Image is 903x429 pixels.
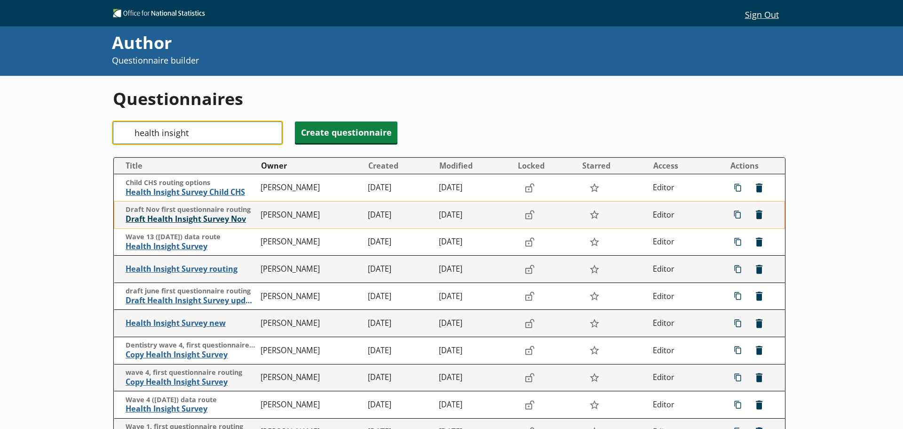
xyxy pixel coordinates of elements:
[584,260,604,278] button: Star
[364,256,435,283] td: [DATE]
[126,264,256,274] span: Health Insight Survey routing
[126,233,256,242] span: Wave 13 ([DATE]) data route
[364,283,435,310] td: [DATE]
[520,288,539,304] button: Lock
[520,397,539,413] button: Lock
[257,202,364,229] td: [PERSON_NAME]
[126,214,256,224] span: Draft Health Insight Survey Nov
[126,178,256,187] span: Child CHS routing options
[435,228,514,256] td: [DATE]
[649,391,721,419] td: Editor
[257,283,364,310] td: [PERSON_NAME]
[112,55,608,66] p: Questionnaire builder
[118,158,256,173] button: Title
[364,337,435,364] td: [DATE]
[126,396,256,405] span: Wave 4 ([DATE]) data route
[126,350,256,360] span: Copy Health Insight Survey
[295,121,397,143] button: Create questionnaire
[364,158,435,173] button: Created
[364,364,435,391] td: [DATE]
[584,179,604,197] button: Star
[126,296,256,306] span: Draft Health Insight Survey update
[520,234,539,250] button: Lock
[584,206,604,224] button: Star
[584,369,604,387] button: Star
[649,310,721,337] td: Editor
[257,256,364,283] td: [PERSON_NAME]
[257,391,364,419] td: [PERSON_NAME]
[364,391,435,419] td: [DATE]
[584,341,604,359] button: Star
[514,158,578,173] button: Locked
[435,310,514,337] td: [DATE]
[649,228,721,256] td: Editor
[126,187,256,197] span: Health Insight Survey Child CHS
[126,242,256,251] span: Health Insight Survey
[257,158,364,173] button: Owner
[649,174,721,202] td: Editor
[649,364,721,391] td: Editor
[257,228,364,256] td: [PERSON_NAME]
[737,6,786,22] button: Sign Out
[364,310,435,337] td: [DATE]
[126,318,256,328] span: Health Insight Survey new
[257,310,364,337] td: [PERSON_NAME]
[649,337,721,364] td: Editor
[257,337,364,364] td: [PERSON_NAME]
[721,158,785,174] th: Actions
[520,261,539,277] button: Lock
[584,233,604,251] button: Star
[435,364,514,391] td: [DATE]
[649,256,721,283] td: Editor
[364,202,435,229] td: [DATE]
[113,121,282,144] input: Search questionnaire titles
[435,337,514,364] td: [DATE]
[113,87,786,110] h1: Questionnaires
[649,283,721,310] td: Editor
[364,228,435,256] td: [DATE]
[435,256,514,283] td: [DATE]
[584,315,604,332] button: Star
[126,377,256,387] span: Copy Health Insight Survey
[435,283,514,310] td: [DATE]
[126,368,256,377] span: wave 4, first questionnaire routing
[520,370,539,386] button: Lock
[520,180,539,196] button: Lock
[126,341,256,350] span: Dentistry wave 4, first questionnaire routing
[520,342,539,358] button: Lock
[436,158,513,173] button: Modified
[584,287,604,305] button: Star
[435,174,514,202] td: [DATE]
[364,174,435,202] td: [DATE]
[578,158,649,173] button: Starred
[520,316,539,332] button: Lock
[112,31,608,55] div: Author
[435,202,514,229] td: [DATE]
[257,174,364,202] td: [PERSON_NAME]
[650,158,720,173] button: Access
[649,202,721,229] td: Editor
[257,364,364,391] td: [PERSON_NAME]
[126,404,256,414] span: Health Insight Survey
[126,205,256,214] span: Draft Nov first questionnaire routing
[584,396,604,413] button: Star
[435,391,514,419] td: [DATE]
[520,207,539,223] button: Lock
[126,287,256,296] span: draft june first questionnaire routing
